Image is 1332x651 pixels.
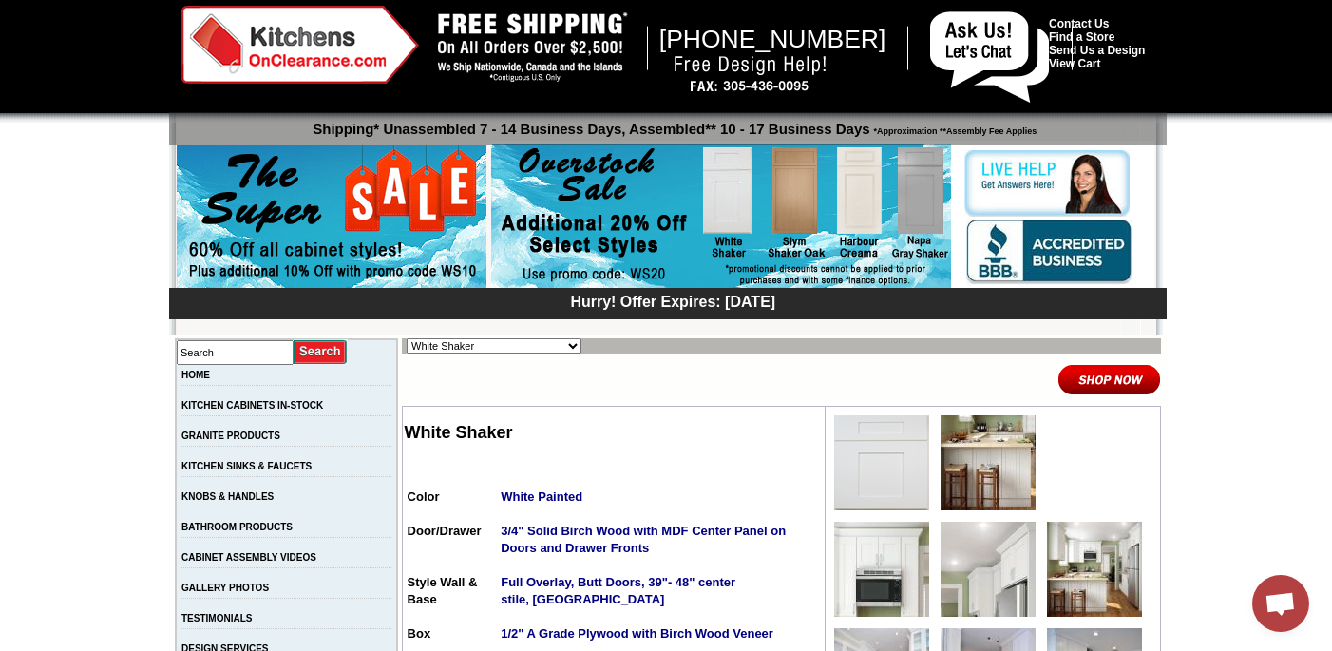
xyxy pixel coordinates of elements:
[181,613,252,623] a: TESTIMONIALS
[659,25,886,53] span: [PHONE_NUMBER]
[181,461,312,471] a: KITCHEN SINKS & FAUCETS
[181,522,293,532] a: BATHROOM PRODUCTS
[1049,57,1100,70] a: View Cart
[501,626,773,641] strong: 1/2" A Grade Plywood with Birch Wood Veneer
[501,524,786,555] strong: 3/4" Solid Birch Wood with MDF Center Panel on Doors and Drawer Fronts
[181,431,280,441] a: GRANITE PRODUCTS
[181,583,269,593] a: GALLERY PHOTOS
[408,626,431,641] span: Box
[408,489,440,504] span: Color
[179,291,1167,311] div: Hurry! Offer Expires: [DATE]
[870,122,1037,136] span: *Approximation **Assembly Fee Applies
[408,524,482,538] span: Door/Drawer
[181,400,323,411] a: KITCHEN CABINETS IN-STOCK
[1049,30,1114,44] a: Find a Store
[501,489,582,504] strong: White Painted
[501,575,735,606] strong: Full Overlay, Butt Doors, 39"- 48" center stile, [GEOGRAPHIC_DATA]
[408,575,478,606] span: Style Wall & Base
[181,6,419,84] img: Kitchens on Clearance Logo
[181,491,274,502] a: KNOBS & HANDLES
[181,370,210,380] a: HOME
[179,112,1167,137] p: Shipping* Unassembled 7 - 14 Business Days, Assembled** 10 - 17 Business Days
[294,339,348,365] input: Submit
[1049,44,1145,57] a: Send Us a Design
[1049,17,1109,30] a: Contact Us
[405,423,823,443] h2: White Shaker
[1252,575,1309,632] a: Open chat
[181,552,316,563] a: CABINET ASSEMBLY VIDEOS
